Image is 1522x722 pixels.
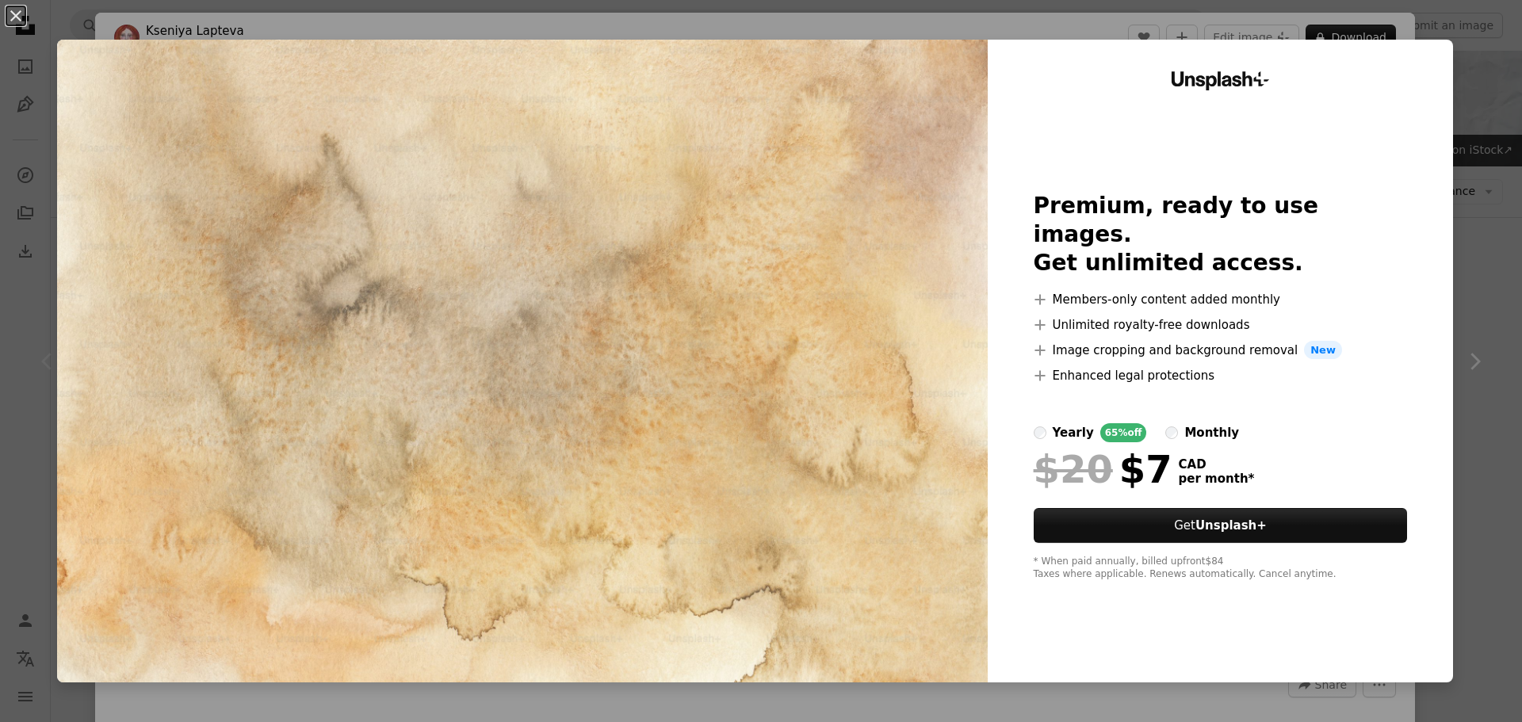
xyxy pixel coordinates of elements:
li: Image cropping and background removal [1034,341,1408,360]
li: Unlimited royalty-free downloads [1034,315,1408,334]
input: yearly65%off [1034,426,1046,439]
h2: Premium, ready to use images. Get unlimited access. [1034,192,1408,277]
li: Enhanced legal protections [1034,366,1408,385]
span: CAD [1179,457,1255,472]
div: * When paid annually, billed upfront $84 Taxes where applicable. Renews automatically. Cancel any... [1034,556,1408,581]
span: per month * [1179,472,1255,486]
button: GetUnsplash+ [1034,508,1408,543]
div: 65% off [1100,423,1147,442]
span: New [1304,341,1342,360]
span: $20 [1034,449,1113,490]
div: yearly [1053,423,1094,442]
strong: Unsplash+ [1195,518,1267,533]
li: Members-only content added monthly [1034,290,1408,309]
div: $7 [1034,449,1172,490]
div: monthly [1184,423,1239,442]
input: monthly [1165,426,1178,439]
